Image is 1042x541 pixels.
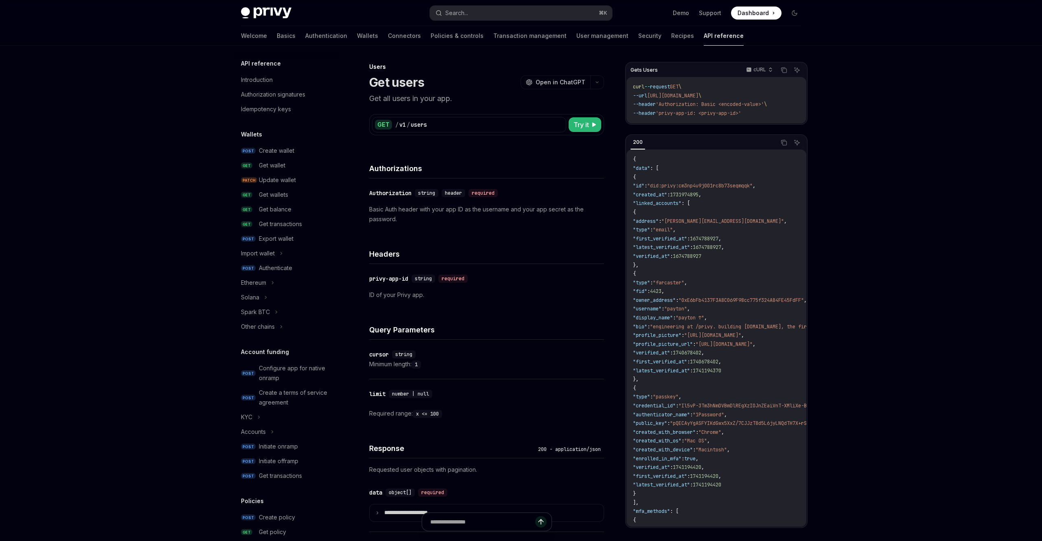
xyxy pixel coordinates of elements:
a: GETGet wallets [234,187,339,202]
span: : [690,482,693,488]
span: number | null [392,391,429,397]
span: "verified_at" [633,464,670,471]
a: GETGet transactions [234,217,339,231]
a: POSTCreate policy [234,510,339,525]
span: : [ [681,200,690,207]
span: "profile_picture_url" [633,341,693,347]
span: "payton ↑" [676,314,704,321]
span: "passkey" [653,526,679,532]
button: Toggle dark mode [788,7,801,20]
span: { [633,156,636,163]
span: 'privy-app-id: <privy-app-id>' [656,110,741,117]
span: , [718,473,721,479]
h5: Policies [241,496,264,506]
span: GET [241,192,252,198]
h4: Query Parameters [369,324,604,335]
span: : [687,358,690,365]
span: GET [670,84,679,90]
span: 1741194420 [673,464,701,471]
span: Dashboard [738,9,769,17]
span: POST [241,395,256,401]
a: Recipes [671,26,694,46]
span: 1674788927 [690,235,718,242]
span: } [633,490,636,497]
h5: Wallets [241,130,262,139]
span: 1674788927 [673,253,701,260]
span: "mfa_methods" [633,508,670,515]
a: GETGet balance [234,202,339,217]
span: "created_at" [633,191,667,198]
span: POST [241,473,256,479]
div: Get balance [259,205,291,214]
div: data [369,488,382,497]
span: "payton" [664,306,687,312]
a: Idempotency keys [234,102,339,117]
div: Spark BTC [241,307,270,317]
span: : [676,402,679,409]
span: : [676,297,679,303]
div: Export wallet [259,234,293,244]
button: cURL [742,63,776,77]
p: ID of your Privy app. [369,290,604,300]
span: , [701,464,704,471]
div: Minimum length: [369,359,604,369]
span: , [753,183,755,189]
span: "data" [633,165,650,172]
span: : [647,288,650,295]
a: Policies & controls [431,26,484,46]
a: Wallets [357,26,378,46]
div: Get wallets [259,190,288,200]
span: { [633,517,636,523]
span: POST [241,458,256,464]
div: required [468,189,498,197]
span: "first_verified_at" [633,235,687,242]
span: 1741194420 [693,482,721,488]
a: GETGet policy [234,525,339,539]
h4: Authorizations [369,163,604,174]
span: : [659,218,661,224]
span: : [673,314,676,321]
span: "0xE6bFb4137F3A8C069F98cc775f324A84FE45FdFF" [679,297,804,303]
a: Welcome [241,26,267,46]
span: "[URL][DOMAIN_NAME]" [696,341,753,347]
code: 1 [412,361,421,369]
button: Try it [569,117,601,132]
div: v1 [399,121,406,129]
span: "first_verified_at" [633,473,687,479]
span: "email" [653,227,673,233]
span: --header [633,110,656,117]
a: Authentication [305,26,347,46]
span: "linked_accounts" [633,200,681,207]
div: Create a terms of service agreement [259,388,334,407]
div: 200 [630,137,645,147]
span: "owner_address" [633,297,676,303]
a: POSTCreate wallet [234,143,339,158]
span: , [704,314,707,321]
h5: API reference [241,59,281,68]
span: "profile_picture" [633,332,681,339]
div: Authorization [369,189,412,197]
a: User management [576,26,628,46]
span: , [687,306,690,312]
h1: Get users [369,75,424,90]
span: --url [633,92,647,99]
a: Authorization signatures [234,87,339,102]
span: POST [241,444,256,450]
div: Initiate offramp [259,456,298,466]
span: "authenticator_name" [633,411,690,418]
span: , [707,438,710,444]
span: 1731974895 [670,191,698,198]
span: , [721,244,724,251]
span: , [727,446,730,453]
span: : [693,446,696,453]
div: Get transactions [259,219,302,229]
span: : [670,253,673,260]
span: Open in ChatGPT [536,78,585,86]
span: GET [241,529,252,535]
a: POSTGet transactions [234,468,339,483]
span: }, [633,262,639,268]
span: "type" [633,394,650,400]
span: POST [241,236,256,242]
a: POSTConfigure app for native onramp [234,361,339,385]
span: { [633,174,636,180]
